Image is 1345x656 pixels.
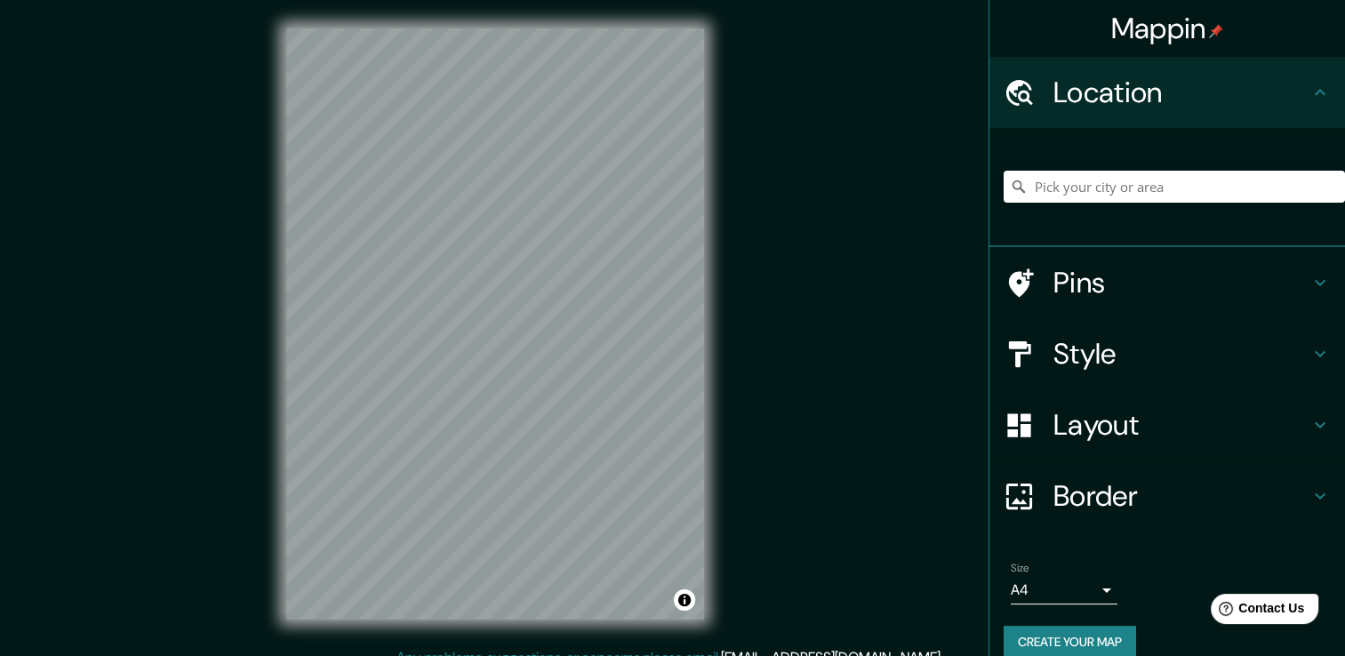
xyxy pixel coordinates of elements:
[989,247,1345,318] div: Pins
[286,28,704,620] canvas: Map
[1011,561,1029,576] label: Size
[1053,407,1309,443] h4: Layout
[1187,587,1325,636] iframe: Help widget launcher
[1209,24,1223,38] img: pin-icon.png
[674,589,695,611] button: Toggle attribution
[1053,265,1309,300] h4: Pins
[1053,336,1309,372] h4: Style
[1053,478,1309,514] h4: Border
[989,460,1345,532] div: Border
[1004,171,1345,203] input: Pick your city or area
[1111,11,1224,46] h4: Mappin
[1011,576,1117,604] div: A4
[989,318,1345,389] div: Style
[1053,75,1309,110] h4: Location
[989,57,1345,128] div: Location
[989,389,1345,460] div: Layout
